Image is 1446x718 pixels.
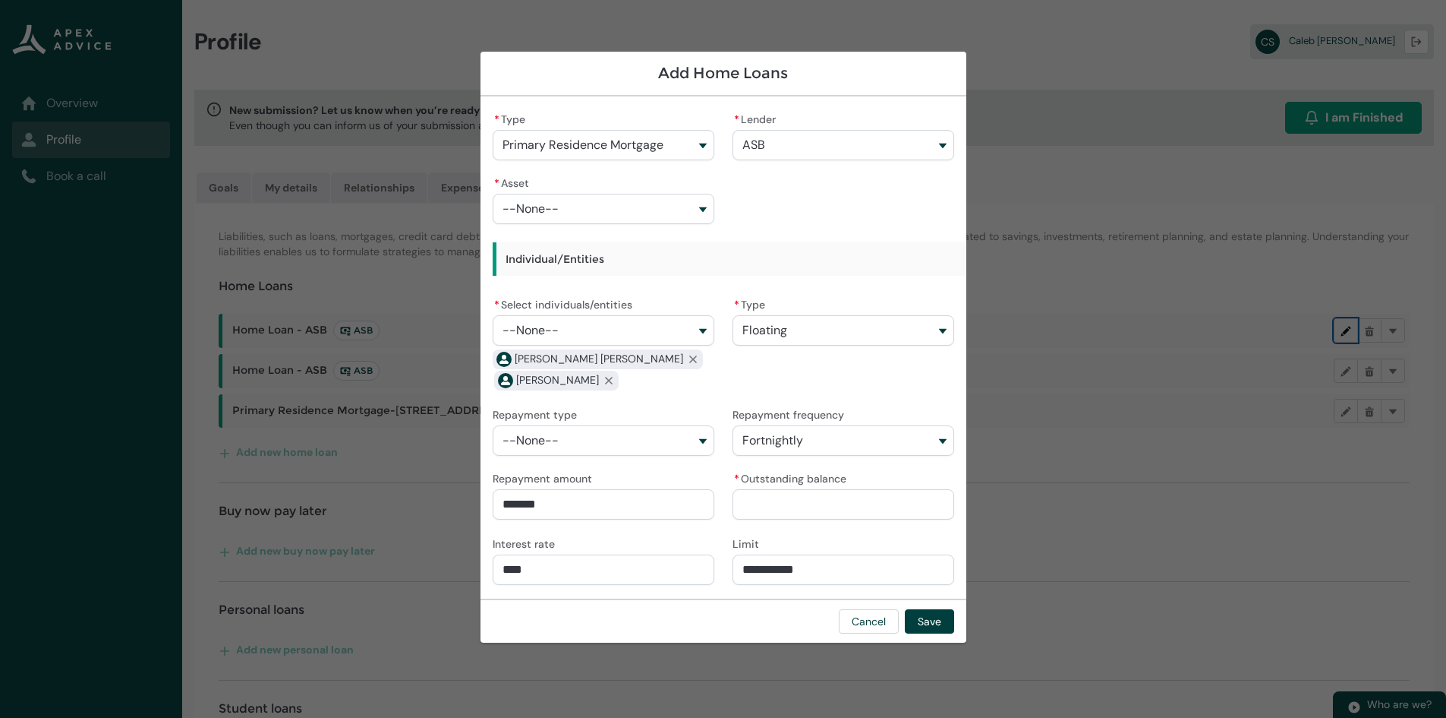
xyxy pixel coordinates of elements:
[599,371,619,391] button: Remove Harriet Rose Scott
[515,351,683,367] span: Caleb Dunkin Scott
[732,109,782,127] label: Lender
[493,130,714,160] button: Type
[732,425,954,456] button: Repayment frequency
[493,468,598,486] label: Repayment amount
[494,176,499,190] abbr: required
[493,294,638,312] label: Select individuals/entities
[493,315,714,346] button: Select individuals/entities
[493,172,535,191] label: Asset
[516,372,599,388] span: Harriet Rose Scott
[742,434,803,448] span: Fortnightly
[734,112,739,126] abbr: required
[493,242,1318,276] h3: Individual/Entities
[732,404,850,422] label: Repayment frequency
[742,138,765,152] span: ASB
[732,533,765,552] label: Limit
[732,468,852,486] label: Outstanding balance
[493,404,583,422] label: Repayment type
[502,324,559,337] span: --None--
[683,350,703,369] button: Remove Caleb Dunkin Scott
[732,294,771,312] label: Type
[493,109,531,127] label: Type
[502,202,559,216] span: --None--
[732,130,954,160] button: Lender
[734,298,739,312] abbr: required
[493,425,714,456] button: Repayment type
[742,324,787,337] span: Floating
[494,298,499,312] abbr: required
[734,472,739,486] abbr: required
[732,315,954,346] button: Type
[494,112,499,126] abbr: required
[502,138,663,152] span: Primary Residence Mortgage
[493,194,714,224] button: Asset
[493,64,954,83] h1: Add Home Loans
[502,434,559,448] span: --None--
[839,609,899,634] button: Cancel
[905,609,954,634] button: Save
[493,533,561,552] label: Interest rate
